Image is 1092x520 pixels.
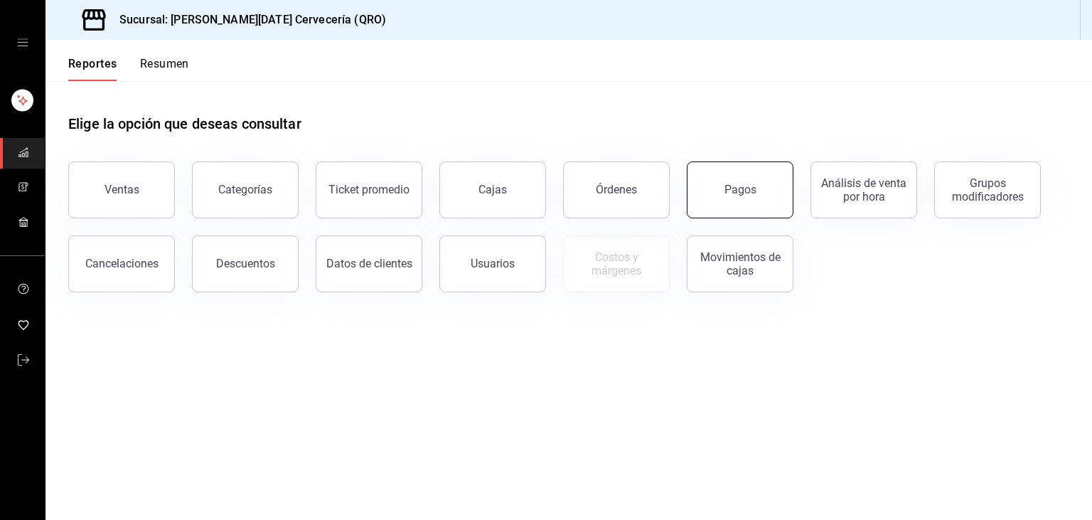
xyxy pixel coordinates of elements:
div: Cajas [478,183,507,196]
button: Reportes [68,57,117,81]
button: Cancelaciones [68,235,175,292]
div: Usuarios [471,257,515,270]
div: Datos de clientes [326,257,412,270]
div: Ticket promedio [328,183,409,196]
button: Análisis de venta por hora [810,161,917,218]
button: Contrata inventarios para ver este reporte [563,235,670,292]
button: Usuarios [439,235,546,292]
button: Ventas [68,161,175,218]
h3: Sucursal: [PERSON_NAME][DATE] Cervecería (QRO) [108,11,386,28]
button: Resumen [140,57,189,81]
button: Grupos modificadores [934,161,1041,218]
div: navigation tabs [68,57,189,81]
div: Órdenes [596,183,637,196]
div: Costos y márgenes [572,250,660,277]
div: Categorías [218,183,272,196]
div: Movimientos de cajas [696,250,784,277]
button: open drawer [17,37,28,48]
button: Categorías [192,161,299,218]
button: Descuentos [192,235,299,292]
button: Cajas [439,161,546,218]
div: Grupos modificadores [943,176,1032,203]
button: Movimientos de cajas [687,235,793,292]
div: Cancelaciones [85,257,159,270]
div: Pagos [724,183,756,196]
h1: Elige la opción que deseas consultar [68,113,301,134]
button: Órdenes [563,161,670,218]
button: Pagos [687,161,793,218]
div: Análisis de venta por hora [820,176,908,203]
div: Descuentos [216,257,275,270]
div: Ventas [105,183,139,196]
button: Datos de clientes [316,235,422,292]
button: Ticket promedio [316,161,422,218]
